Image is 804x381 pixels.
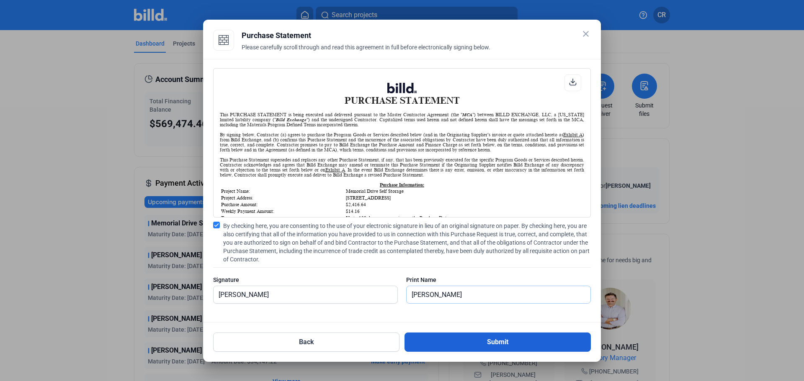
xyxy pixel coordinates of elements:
mat-icon: close [581,29,591,39]
td: $2,416.64 [345,202,583,207]
td: Project Name: [221,188,345,194]
td: Term: [221,215,345,221]
i: Billd Exchange [276,117,307,122]
div: Print Name [406,276,591,284]
u: Purchase Information: [380,182,424,187]
td: Memorial Drive Self Storage [345,188,583,194]
u: Exhibit A [563,132,582,137]
td: $14.16 [345,208,583,214]
span: By checking here, you are consenting to the use of your electronic signature in lieu of an origin... [223,222,591,263]
td: [STREET_ADDRESS] [345,195,583,201]
div: Purchase Statement [242,30,591,41]
td: Up to 120 days, commencing on the Purchase Date [345,215,583,221]
input: Signature [214,286,388,303]
button: Submit [405,332,591,352]
div: By signing below, Contractor (a) agrees to purchase the Program Goods or Services described below... [220,132,584,152]
td: Purchase Amount: [221,202,345,207]
div: Please carefully scroll through and read this agreement in full before electronically signing below. [242,43,591,61]
button: Back [213,332,399,352]
td: Project Address: [221,195,345,201]
input: Print Name [407,286,590,303]
div: Signature [213,276,398,284]
u: Exhibit A [325,167,345,172]
div: This Purchase Statement supersedes and replaces any other Purchase Statement, if any, that has be... [220,157,584,177]
i: MCA [462,112,472,117]
div: This PURCHASE STATEMENT is being executed and delivered pursuant to the Master Contractor Agreeme... [220,112,584,127]
h1: PURCHASE STATEMENT [220,83,584,106]
td: Weekly Payment Amount: [221,208,345,214]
